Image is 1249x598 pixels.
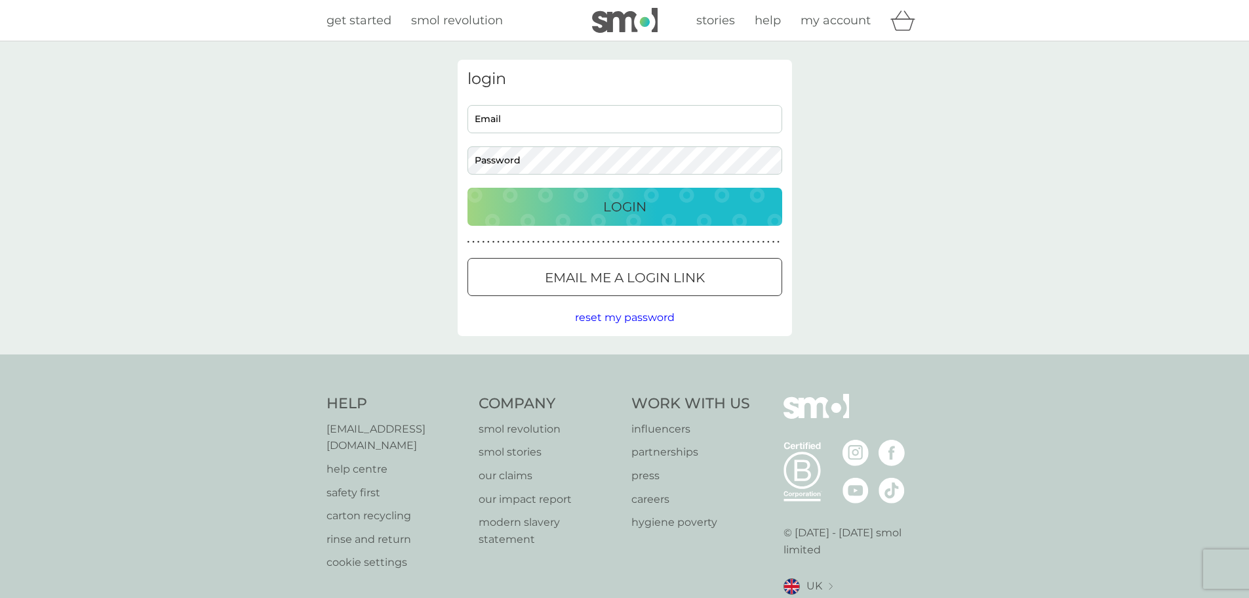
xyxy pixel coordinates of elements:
[783,524,923,558] p: © [DATE] - [DATE] smol limited
[479,444,618,461] a: smol stories
[843,477,869,503] img: visit the smol Youtube page
[482,239,485,246] p: ●
[327,484,466,502] a: safety first
[742,239,745,246] p: ●
[479,514,618,547] a: modern slavery statement
[411,13,503,28] span: smol revolution
[512,239,515,246] p: ●
[467,188,782,226] button: Login
[772,239,775,246] p: ●
[467,239,470,246] p: ●
[642,239,644,246] p: ●
[647,239,650,246] p: ●
[327,531,466,548] p: rinse and return
[702,239,705,246] p: ●
[537,239,540,246] p: ●
[517,239,520,246] p: ●
[479,421,618,438] a: smol revolution
[592,239,595,246] p: ●
[597,239,600,246] p: ●
[801,13,871,28] span: my account
[502,239,505,246] p: ●
[575,309,675,326] button: reset my password
[552,239,555,246] p: ●
[717,239,720,246] p: ●
[562,239,565,246] p: ●
[879,440,905,466] img: visit the smol Facebook page
[487,239,490,246] p: ●
[479,467,618,484] a: our claims
[632,239,635,246] p: ●
[707,239,710,246] p: ●
[542,239,545,246] p: ●
[467,258,782,296] button: Email me a login link
[631,444,750,461] a: partnerships
[631,491,750,508] a: careers
[572,239,575,246] p: ●
[806,578,822,595] span: UK
[522,239,525,246] p: ●
[617,239,620,246] p: ●
[472,239,475,246] p: ●
[587,239,590,246] p: ●
[479,491,618,508] a: our impact report
[327,394,466,414] h4: Help
[657,239,660,246] p: ●
[327,461,466,478] a: help centre
[582,239,585,246] p: ●
[697,239,700,246] p: ●
[732,239,735,246] p: ●
[687,239,690,246] p: ●
[696,11,735,30] a: stories
[696,13,735,28] span: stories
[829,583,833,590] img: select a new location
[801,11,871,30] a: my account
[783,578,800,595] img: UK flag
[727,239,730,246] p: ●
[722,239,724,246] p: ●
[603,196,646,217] p: Login
[757,239,760,246] p: ●
[755,13,781,28] span: help
[411,11,503,30] a: smol revolution
[327,11,391,30] a: get started
[602,239,605,246] p: ●
[662,239,665,246] p: ●
[712,239,715,246] p: ●
[627,239,630,246] p: ●
[667,239,670,246] p: ●
[327,554,466,571] a: cookie settings
[737,239,740,246] p: ●
[783,394,849,438] img: smol
[890,7,923,33] div: basket
[557,239,560,246] p: ●
[327,421,466,454] a: [EMAIL_ADDRESS][DOMAIN_NAME]
[497,239,500,246] p: ●
[682,239,684,246] p: ●
[631,467,750,484] a: press
[672,239,675,246] p: ●
[577,239,580,246] p: ●
[631,514,750,531] a: hygiene poverty
[327,507,466,524] a: carton recycling
[777,239,780,246] p: ●
[631,394,750,414] h4: Work With Us
[637,239,640,246] p: ●
[492,239,495,246] p: ●
[747,239,750,246] p: ●
[767,239,770,246] p: ●
[507,239,510,246] p: ●
[622,239,625,246] p: ●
